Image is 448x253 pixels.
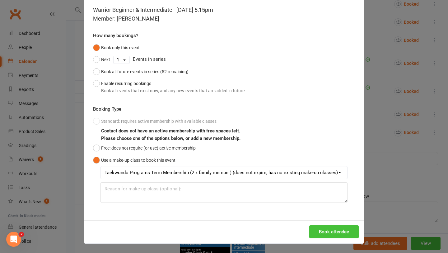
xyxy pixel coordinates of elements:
div: Book all future events in series (52 remaining) [101,68,189,75]
label: How many bookings? [93,32,138,39]
button: Book all future events in series (52 remaining) [93,66,189,78]
button: Use a make-up class to book this event [93,154,175,166]
div: Warrior Beginner & Intermediate - [DATE] 5:15pm Member: [PERSON_NAME] [93,6,355,23]
iframe: Intercom live chat [6,232,21,247]
button: Book only this event [93,42,140,54]
button: Book attendee [309,225,359,238]
button: Free: does not require (or use) active membership [93,142,196,154]
button: Enable recurring bookingsBook all events that exist now, and any new events that are added in future [93,78,245,97]
button: Next [93,54,110,65]
b: Please choose one of the options below, or add a new membership. [101,136,240,141]
span: 2 [19,232,24,237]
b: Contact does not have an active membership with free spaces left. [101,128,240,134]
div: Events in series [93,54,355,65]
label: Booking Type [93,105,121,113]
div: Book all events that exist now, and any new events that are added in future [101,87,245,94]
